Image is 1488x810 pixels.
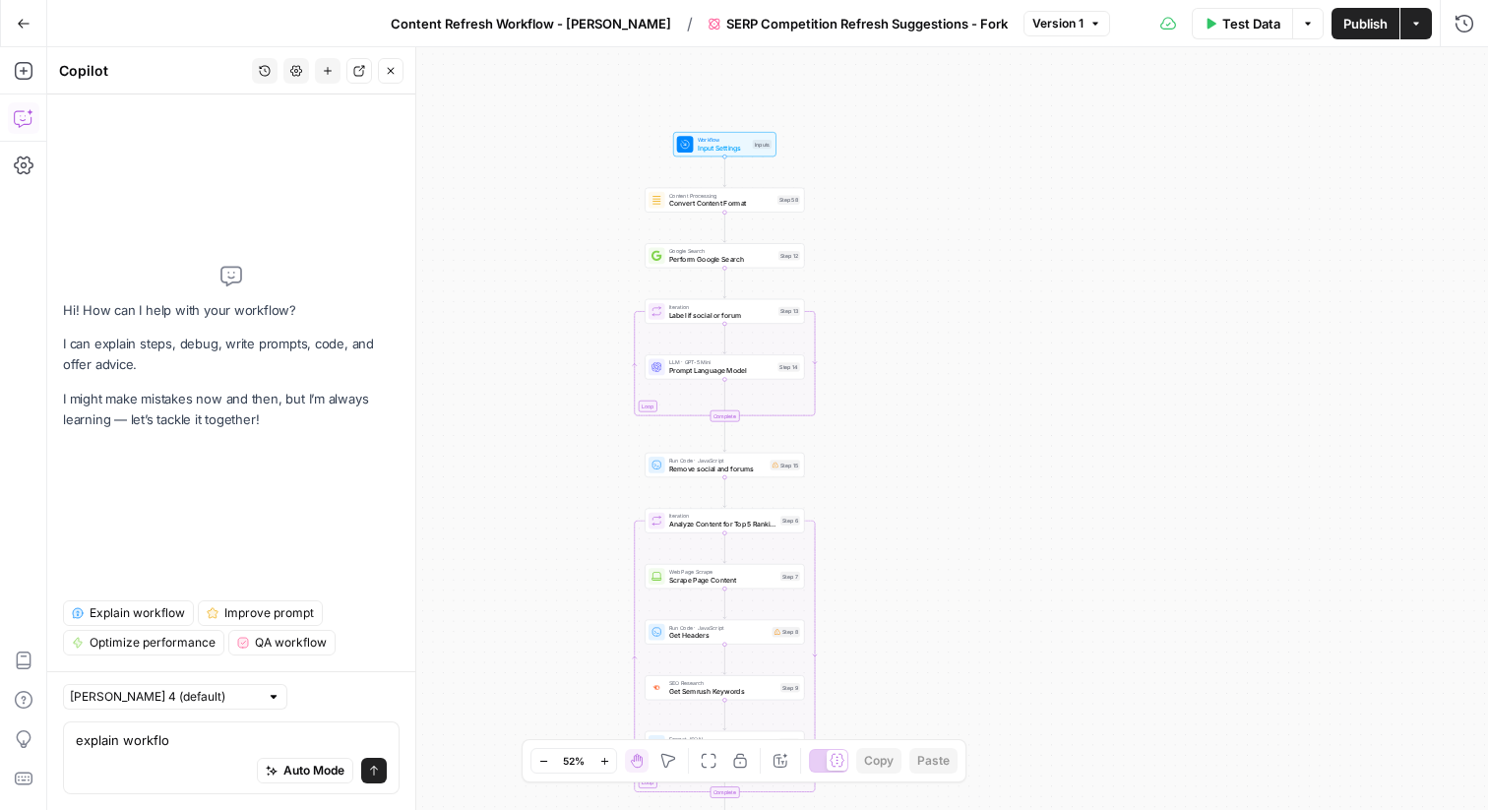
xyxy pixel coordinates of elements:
button: QA workflow [228,630,336,655]
div: Step 7 [780,572,800,581]
g: Edge from step_15 to step_6 [723,477,726,507]
span: / [687,12,693,35]
span: Iteration [669,302,775,310]
g: Edge from step_58 to step_12 [723,213,726,242]
span: Explain workflow [90,604,185,622]
span: Analyze Content for Top 5 Ranking Pages [669,519,776,529]
span: Content Refresh Workflow - [PERSON_NAME] [391,14,671,33]
span: QA workflow [255,634,327,652]
span: Web Page Scrape [669,568,776,576]
button: Optimize performance [63,630,224,655]
g: Edge from step_8 to step_9 [723,645,726,674]
g: Edge from step_7 to step_8 [723,589,726,618]
div: Format JSONFormat JSON OutputStep 10 [645,731,804,756]
g: Edge from step_13-iteration-end to step_15 [723,421,726,451]
button: Auto Mode [257,758,353,783]
button: Explain workflow [63,600,194,626]
input: Claude Sonnet 4 (default) [70,687,259,707]
div: Step 6 [780,516,800,525]
textarea: explain workf [76,730,387,750]
div: LoopIterationLabel if social or forumStep 13 [645,299,804,324]
div: Run Code · JavaScriptRemove social and forumsStep 15 [645,453,804,477]
div: Web Page ScrapeScrape Page ContentStep 7 [645,564,804,589]
div: Inputs [753,140,772,149]
img: o3r9yhbrn24ooq0tey3lueqptmfj [651,195,661,205]
g: Edge from step_12 to step_13 [723,268,726,297]
button: Copy [856,748,901,774]
p: I can explain steps, debug, write prompts, code, and offer advice. [63,334,400,375]
div: WorkflowInput SettingsInputs [645,132,804,156]
button: Version 1 [1023,11,1110,36]
div: LoopIterationAnalyze Content for Top 5 Ranking PagesStep 6 [645,508,804,532]
span: Auto Mode [283,762,344,779]
span: Input Settings [698,143,749,153]
g: Edge from start to step_58 [723,156,726,186]
g: Edge from step_13 to step_14 [723,324,726,353]
div: Step 12 [778,251,800,260]
span: Perform Google Search [669,254,775,264]
button: Publish [1332,8,1399,39]
span: Remove social and forums [669,464,766,473]
p: I might make mistakes now and then, but I’m always learning — let’s tackle it together! [63,389,400,430]
div: SEO ResearchGet Semrush KeywordsStep 9 [645,675,804,700]
g: Edge from step_6 to step_7 [723,533,726,563]
span: LLM · GPT-5 Mini [669,358,774,366]
div: Complete [710,786,739,798]
span: Iteration [669,512,776,520]
span: Prompt Language Model [669,365,774,375]
span: Content Processing [669,191,774,199]
span: Optimize performance [90,634,216,652]
button: Test Data [1192,8,1292,39]
span: Format JSON [669,734,775,742]
span: Workflow [698,136,749,144]
img: ey5lt04xp3nqzrimtu8q5fsyor3u [651,683,661,692]
div: Complete [710,410,739,422]
span: Improve prompt [224,604,314,622]
span: Label if social or forum [669,310,775,320]
span: SEO Research [669,679,776,687]
div: Complete [645,410,804,422]
div: Content ProcessingConvert Content FormatStep 58 [645,188,804,213]
button: Paste [909,748,958,774]
div: Step 9 [780,683,800,692]
span: Get Headers [669,631,769,641]
div: Step 13 [778,307,800,316]
div: Step 15 [770,460,799,469]
span: Google Search [669,247,775,255]
span: Convert Content Format [669,199,774,209]
div: Step 14 [777,362,800,371]
span: Copy [864,752,894,770]
div: Google SearchPerform Google SearchStep 12 [645,243,804,268]
span: Run Code · JavaScript [669,623,769,631]
span: Test Data [1222,14,1280,33]
div: Step 8 [773,627,800,637]
div: Run Code · JavaScriptGet HeadersStep 8 [645,620,804,645]
p: Hi! How can I help with your workflow? [63,300,400,321]
div: Copilot [59,61,246,81]
span: Get Semrush Keywords [669,686,776,696]
g: Edge from step_9 to step_10 [723,700,726,729]
span: Version 1 [1032,15,1084,32]
span: Run Code · JavaScript [669,457,766,465]
div: LLM · GPT-5 MiniPrompt Language ModelStep 14 [645,354,804,379]
button: Content Refresh Workflow - [PERSON_NAME] [379,8,683,39]
span: Publish [1343,14,1388,33]
span: 52% [563,753,585,769]
span: Paste [917,752,950,770]
span: SERP Competition Refresh Suggestions - Fork [726,14,1008,33]
button: Improve prompt [198,600,323,626]
span: Scrape Page Content [669,575,776,585]
div: Complete [645,786,804,798]
div: Step 58 [777,195,800,204]
button: SERP Competition Refresh Suggestions - Fork [697,8,1020,39]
